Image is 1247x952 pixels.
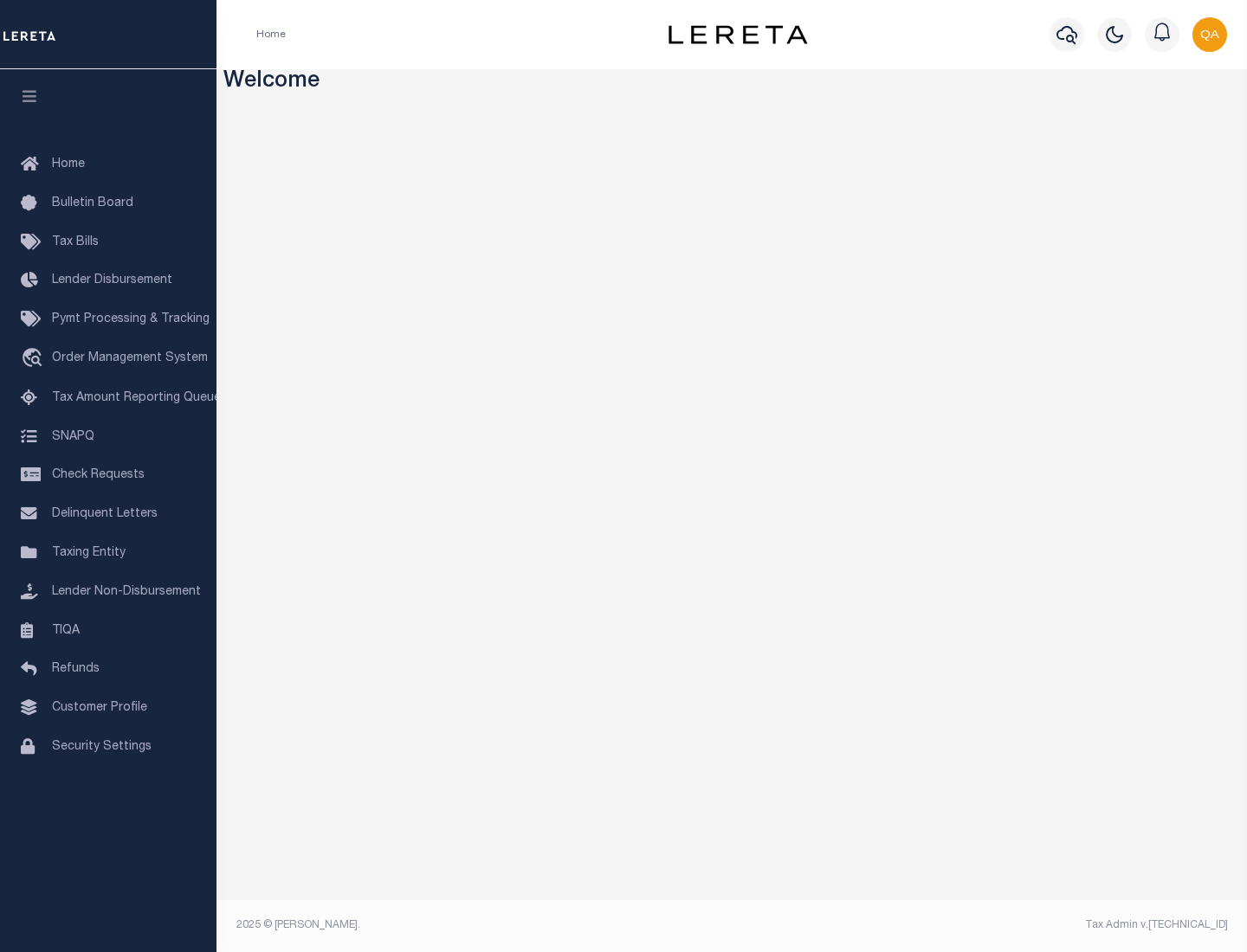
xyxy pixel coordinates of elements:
span: Home [52,158,85,170]
span: Taxing Entity [52,547,126,559]
span: Check Requests [52,469,145,481]
li: Home [256,27,286,42]
span: Order Management System [52,352,208,364]
img: logo-dark.svg [669,25,807,44]
span: Refunds [52,663,100,675]
span: SNAPQ [52,430,94,442]
span: Lender Non-Disbursement [52,586,201,598]
span: Lender Disbursement [52,274,172,286]
span: Tax Amount Reporting Queue [52,392,221,404]
span: Pymt Processing & Tracking [52,313,210,325]
span: Delinquent Letters [52,508,158,520]
div: 2025 © [PERSON_NAME]. [223,917,733,933]
span: TIQA [52,624,80,636]
h3: Welcome [223,69,1241,96]
div: Tax Admin v.[TECHNICAL_ID] [745,917,1228,933]
span: Customer Profile [52,702,147,714]
span: Tax Bills [52,236,99,248]
span: Security Settings [52,741,152,753]
i: travel_explore [21,348,48,370]
img: svg+xml;base64,PHN2ZyB4bWxucz0iaHR0cDovL3d3dy53My5vcmcvMjAwMC9zdmciIHBvaW50ZXItZXZlbnRzPSJub25lIi... [1192,17,1227,52]
span: Bulletin Board [52,197,133,209]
